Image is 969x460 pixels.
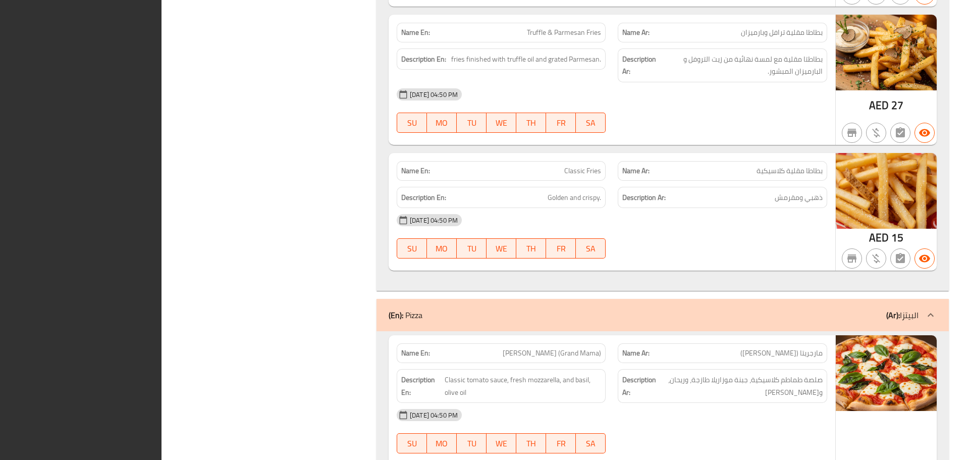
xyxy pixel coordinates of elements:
[886,308,900,323] b: (Ar):
[775,191,823,204] span: ذهبي ومقرمش
[891,95,903,115] span: 27
[757,166,823,176] span: بطاطا مقلية كلاسيكية
[397,433,427,453] button: SU
[457,433,487,453] button: TU
[431,241,453,256] span: MO
[622,348,650,359] strong: Name Ar:
[401,53,446,66] strong: Description En:
[401,374,443,398] strong: Description En:
[461,241,482,256] span: TU
[431,436,453,451] span: MO
[457,238,487,259] button: TU
[869,228,889,247] span: AED
[401,27,430,38] strong: Name En:
[622,374,656,398] strong: Description Ar:
[546,238,576,259] button: FR
[487,238,516,259] button: WE
[376,299,949,331] div: (En): Pizza(Ar):البيتزا
[401,348,430,359] strong: Name En:
[842,248,862,269] button: Not branch specific item
[427,433,457,453] button: MO
[389,308,403,323] b: (En):
[546,113,576,133] button: FR
[869,95,889,115] span: AED
[520,436,542,451] span: TH
[457,113,487,133] button: TU
[564,166,601,176] span: Classic Fries
[914,248,935,269] button: Available
[740,348,823,359] span: مارجريتا ([PERSON_NAME])
[431,116,453,130] span: MO
[397,113,427,133] button: SU
[491,116,512,130] span: WE
[866,248,886,269] button: Purchased item
[622,191,666,204] strong: Description Ar:
[866,123,886,143] button: Purchased item
[516,238,546,259] button: TH
[550,116,572,130] span: FR
[401,436,423,451] span: SU
[520,116,542,130] span: TH
[389,309,422,321] p: Pizza
[516,433,546,453] button: TH
[658,374,822,398] span: صلصة طماطم كلاسيكية، جبنة موزاريلا طازجة، وريحان، وزيت زيتون
[576,113,606,133] button: SA
[520,241,542,256] span: TH
[886,309,919,321] p: البيتزا
[550,241,572,256] span: FR
[487,113,516,133] button: WE
[836,153,937,229] img: mmw_638922444779692670
[622,27,650,38] strong: Name Ar:
[548,191,601,204] span: Golden and crispy.
[890,123,910,143] button: Not has choices
[406,90,462,99] span: [DATE] 04:50 PM
[842,123,862,143] button: Not branch specific item
[491,436,512,451] span: WE
[741,27,823,38] span: بطاطا مقلية ترافل وبارميزان
[836,15,937,90] img: mmw_638922445136790591
[576,238,606,259] button: SA
[890,248,910,269] button: Not has choices
[622,53,658,78] strong: Description Ar:
[914,123,935,143] button: Available
[401,191,446,204] strong: Description En:
[580,241,602,256] span: SA
[427,238,457,259] button: MO
[401,166,430,176] strong: Name En:
[461,116,482,130] span: TU
[445,374,601,398] span: Classic tomato sauce, fresh mozzarella, and basil, olive oil
[580,436,602,451] span: SA
[491,241,512,256] span: WE
[576,433,606,453] button: SA
[580,116,602,130] span: SA
[527,27,601,38] span: Truffle & Parmesan Fries
[451,53,601,66] span: fries finished with truffle oil and grated Parmesan.
[622,166,650,176] strong: Name Ar:
[401,116,423,130] span: SU
[836,335,937,411] img: mmw_638922434367551219
[401,241,423,256] span: SU
[461,436,482,451] span: TU
[661,53,823,78] span: بطاطتا مقلية مع لمسة نهائية من زيت التروفل و البارميزان المبشور.
[487,433,516,453] button: WE
[891,228,903,247] span: 15
[397,238,427,259] button: SU
[406,411,462,420] span: [DATE] 04:50 PM
[406,216,462,225] span: [DATE] 04:50 PM
[550,436,572,451] span: FR
[427,113,457,133] button: MO
[546,433,576,453] button: FR
[516,113,546,133] button: TH
[503,348,601,359] span: [PERSON_NAME] (Grand Mama)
